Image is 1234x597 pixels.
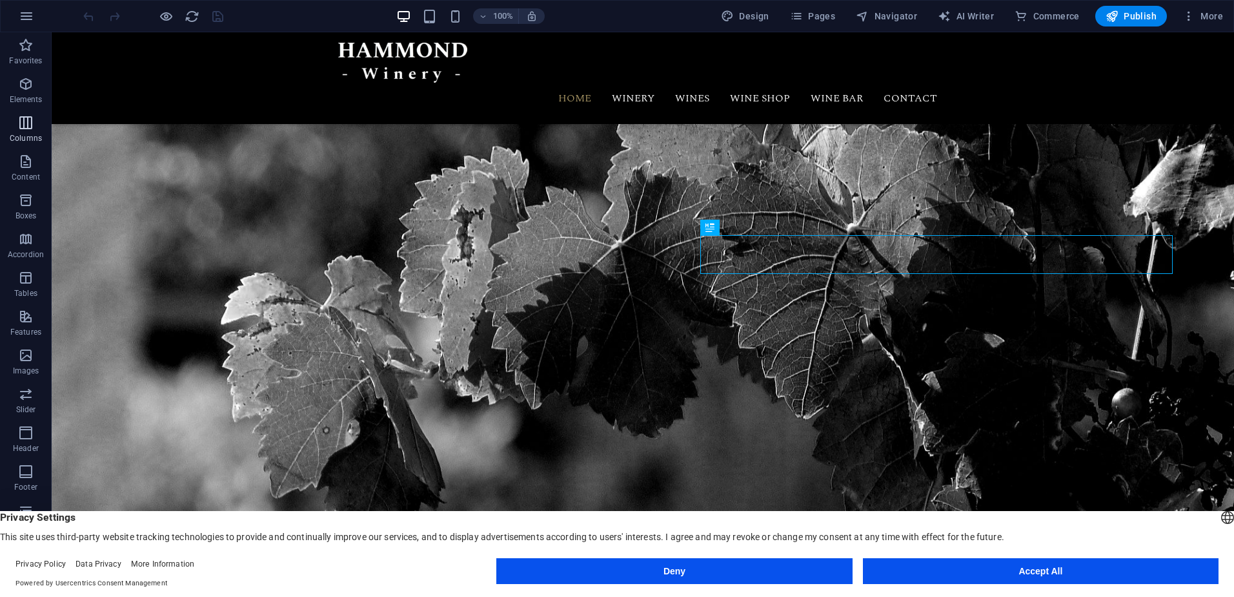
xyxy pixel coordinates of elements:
[1095,6,1167,26] button: Publish
[473,8,519,24] button: 100%
[716,6,774,26] div: Design (Ctrl+Alt+Y)
[184,8,199,24] button: reload
[1106,10,1157,23] span: Publish
[1009,6,1085,26] button: Commerce
[9,56,42,66] p: Favorites
[933,6,999,26] button: AI Writer
[10,133,42,143] p: Columns
[13,366,39,376] p: Images
[785,6,840,26] button: Pages
[790,10,835,23] span: Pages
[185,9,199,24] i: Reload page
[526,10,538,22] i: On resize automatically adjust zoom level to fit chosen device.
[16,404,36,415] p: Slider
[492,8,513,24] h6: 100%
[856,10,917,23] span: Navigator
[938,10,994,23] span: AI Writer
[13,443,39,454] p: Header
[10,94,43,105] p: Elements
[14,482,37,492] p: Footer
[721,10,769,23] span: Design
[1182,10,1223,23] span: More
[10,327,41,337] p: Features
[12,172,40,182] p: Content
[15,211,37,221] p: Boxes
[716,6,774,26] button: Design
[1015,10,1080,23] span: Commerce
[1177,6,1228,26] button: More
[851,6,922,26] button: Navigator
[14,288,37,298] p: Tables
[8,249,44,260] p: Accordion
